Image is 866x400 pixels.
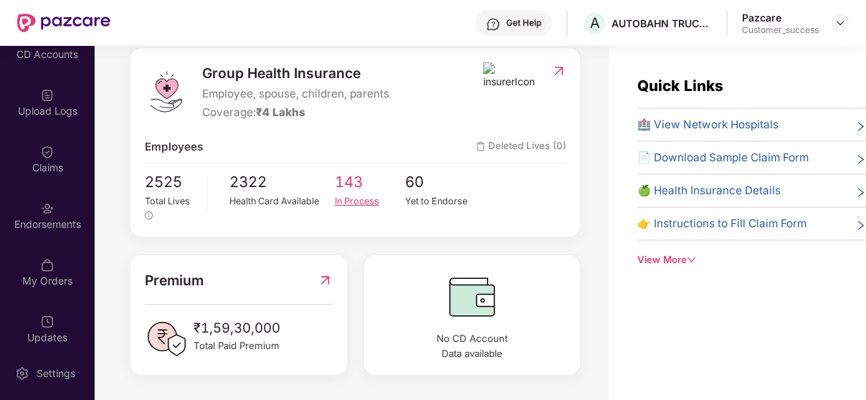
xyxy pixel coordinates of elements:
div: AUTOBAHN TRUCKING [612,16,712,30]
img: svg+xml;base64,PHN2ZyBpZD0iVXBsb2FkX0xvZ3MiIGRhdGEtbmFtZT0iVXBsb2FkIExvZ3MiIHhtbG5zPSJodHRwOi8vd3... [40,88,54,103]
span: 👉 Instructions to Fill Claim Form [637,215,806,232]
img: svg+xml;base64,PHN2ZyBpZD0iSGVscC0zMngzMiIgeG1sbnM9Imh0dHA6Ly93d3cudzMub3JnLzIwMDAvc3ZnIiB3aWR0aD... [486,17,500,32]
span: ₹4 Lakhs [256,105,305,119]
span: right [855,185,866,199]
span: 143 [335,171,405,194]
img: New Pazcare Logo [17,14,110,32]
span: Quick Links [637,77,723,95]
img: svg+xml;base64,PHN2ZyBpZD0iVXBkYXRlZCIgeG1sbnM9Imh0dHA6Ly93d3cudzMub3JnLzIwMDAvc3ZnIiB3aWR0aD0iMj... [40,315,54,329]
div: Settings [32,366,80,381]
span: Total Lives [145,196,190,206]
span: No CD Account Data available [378,331,566,361]
div: Pazcare [742,11,819,24]
span: right [855,119,866,133]
img: CDBalanceIcon [378,270,566,324]
img: RedirectIcon [318,270,333,291]
span: 🏥 View Network Hospitals [637,116,779,133]
img: PaidPremiumIcon [145,318,188,361]
img: svg+xml;base64,PHN2ZyBpZD0iTXlfT3JkZXJzIiBkYXRhLW5hbWU9Ik15IE9yZGVycyIgeG1sbnM9Imh0dHA6Ly93d3cudz... [40,258,54,272]
img: svg+xml;base64,PHN2ZyBpZD0iRW5kb3JzZW1lbnRzIiB4bWxucz0iaHR0cDovL3d3dy53My5vcmcvMjAwMC9zdmciIHdpZH... [40,201,54,216]
img: deleteIcon [476,142,485,151]
img: RedirectIcon [551,64,566,78]
div: Yet to Endorse [405,194,475,209]
img: insurerIcon [483,62,537,90]
span: A [590,14,600,32]
span: 📄 Download Sample Claim Form [637,149,809,166]
span: down [687,255,696,265]
span: 2525 [145,171,197,194]
span: 2322 [229,171,335,194]
span: right [855,152,866,166]
img: svg+xml;base64,PHN2ZyBpZD0iRHJvcGRvd24tMzJ4MzIiIHhtbG5zPSJodHRwOi8vd3d3LnczLm9yZy8yMDAwL3N2ZyIgd2... [834,17,846,29]
span: info-circle [145,211,153,219]
div: Health Card Available [229,194,335,209]
span: right [855,218,866,232]
span: 🍏 Health Insurance Details [637,182,781,199]
span: Employees [145,138,203,156]
img: svg+xml;base64,PHN2ZyBpZD0iQ2xhaW0iIHhtbG5zPSJodHRwOi8vd3d3LnczLm9yZy8yMDAwL3N2ZyIgd2lkdGg9IjIwIi... [40,145,54,159]
div: Coverage: [202,104,389,121]
span: Employee, spouse, children, parents [202,85,389,103]
div: Get Help [506,17,541,29]
div: Customer_success [742,24,819,36]
span: Deleted Lives (0) [476,138,566,156]
div: View More [637,252,866,267]
div: In Process [335,194,405,209]
span: Total Paid Premium [194,338,280,353]
span: Group Health Insurance [202,62,389,84]
img: logo [145,70,188,113]
img: svg+xml;base64,PHN2ZyBpZD0iU2V0dGluZy0yMHgyMCIgeG1sbnM9Imh0dHA6Ly93d3cudzMub3JnLzIwMDAvc3ZnIiB3aW... [15,366,29,381]
span: 60 [405,171,475,194]
span: ₹1,59,30,000 [194,318,280,338]
span: Premium [145,270,204,291]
